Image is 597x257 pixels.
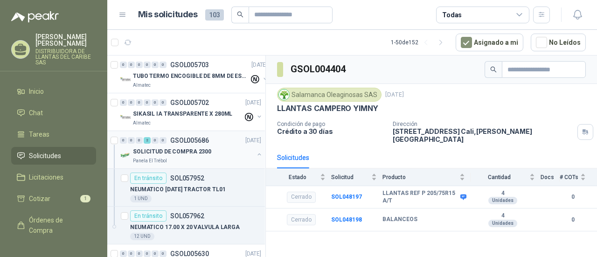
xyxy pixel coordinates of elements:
b: 0 [560,215,586,224]
a: 0 0 0 2 0 0 GSOL005686[DATE] Company LogoSOLICITUD DE COMPRA 2300Panela El Trébol [120,135,263,165]
p: Almatec [133,119,151,127]
div: 0 [144,62,151,68]
p: LLANTAS CAMPERO YIMNY [277,104,378,113]
span: 103 [205,9,224,21]
span: search [237,11,243,18]
p: [DATE] [251,61,267,69]
div: 0 [160,62,167,68]
div: 0 [152,250,159,257]
p: [DATE] [245,98,261,107]
th: Estado [266,168,331,186]
img: Company Logo [120,112,131,123]
div: 1 - 50 de 152 [391,35,448,50]
img: Company Logo [279,90,289,100]
span: Tareas [29,129,49,139]
a: Tareas [11,125,96,143]
span: Producto [382,174,458,181]
p: [STREET_ADDRESS] Cali , [PERSON_NAME][GEOGRAPHIC_DATA] [393,127,574,143]
div: 0 [160,137,167,144]
span: Solicitudes [29,151,61,161]
div: Cerrado [287,214,316,225]
p: Dirección [393,121,574,127]
div: 0 [136,250,143,257]
a: 0 0 0 0 0 0 GSOL005703[DATE] Company LogoTUBO TERMO ENCOGIBLE DE 8MM DE ESPESOR X 5CMSAlmatec [120,59,269,89]
img: Logo peakr [11,11,59,22]
a: 0 0 0 0 0 0 GSOL005702[DATE] Company LogoSIKASIL IA TRANSPARENTE X 280MLAlmatec [120,97,263,127]
button: No Leídos [531,34,586,51]
div: 2 [144,137,151,144]
a: Cotizar1 [11,190,96,208]
b: BALANCEOS [382,216,417,223]
img: Company Logo [120,150,131,161]
div: 0 [128,137,135,144]
div: 0 [152,137,159,144]
p: NEUMATICO 17.00 X 20 VALVULA LARGA [130,223,240,232]
p: NEUMATICO [DATE] TRACTOR TL01 [130,185,226,194]
div: 0 [128,62,135,68]
p: DISTRIBUIDORA DE LLANTAS DEL CARIBE SAS [35,49,96,65]
span: Solicitud [331,174,369,181]
p: GSOL005686 [170,137,209,144]
a: Inicio [11,83,96,100]
p: SOL057962 [170,213,204,219]
span: Chat [29,108,43,118]
div: 0 [120,99,127,106]
a: En tránsitoSOL057962NEUMATICO 17.00 X 20 VALVULA LARGA12 UND [107,207,265,244]
a: Licitaciones [11,168,96,186]
div: 0 [144,250,151,257]
div: Solicitudes [277,153,309,163]
span: Estado [277,174,318,181]
th: # COTs [560,168,597,186]
p: SOLICITUD DE COMPRA 2300 [133,147,211,156]
div: 0 [152,62,159,68]
div: En tránsito [130,210,167,222]
img: Company Logo [120,74,131,85]
p: Condición de pago [277,121,385,127]
p: [PERSON_NAME] [PERSON_NAME] [35,34,96,47]
div: 0 [128,99,135,106]
div: 0 [152,99,159,106]
th: Cantidad [471,168,541,186]
a: Solicitudes [11,147,96,165]
a: En tránsitoSOL057952NEUMATICO [DATE] TRACTOR TL011 UND [107,169,265,207]
div: 0 [160,250,167,257]
h3: GSOL004404 [291,62,347,76]
p: Panela El Trébol [133,157,167,165]
a: SOL048198 [331,216,362,223]
span: # COTs [560,174,578,181]
th: Producto [382,168,471,186]
div: En tránsito [130,173,167,184]
div: Unidades [488,220,517,227]
p: Crédito a 30 días [277,127,385,135]
div: 0 [120,62,127,68]
div: 0 [120,137,127,144]
p: TUBO TERMO ENCOGIBLE DE 8MM DE ESPESOR X 5CMS [133,72,249,81]
a: SOL048197 [331,194,362,200]
div: Unidades [488,197,517,204]
span: 1 [80,195,90,202]
div: 0 [120,250,127,257]
div: 0 [144,99,151,106]
div: 0 [136,99,143,106]
a: Chat [11,104,96,122]
span: Cantidad [471,174,528,181]
button: Asignado a mi [456,34,523,51]
span: Licitaciones [29,172,63,182]
div: 0 [160,99,167,106]
p: Almatec [133,82,151,89]
div: 0 [128,250,135,257]
p: [DATE] [245,136,261,145]
p: GSOL005630 [170,250,209,257]
th: Solicitud [331,168,382,186]
span: Cotizar [29,194,50,204]
p: SIKASIL IA TRANSPARENTE X 280ML [133,110,232,118]
span: Órdenes de Compra [29,215,87,236]
b: 0 [560,193,586,201]
div: 0 [136,62,143,68]
p: GSOL005702 [170,99,209,106]
div: Cerrado [287,192,316,203]
p: SOL057952 [170,175,204,181]
span: search [490,66,497,73]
